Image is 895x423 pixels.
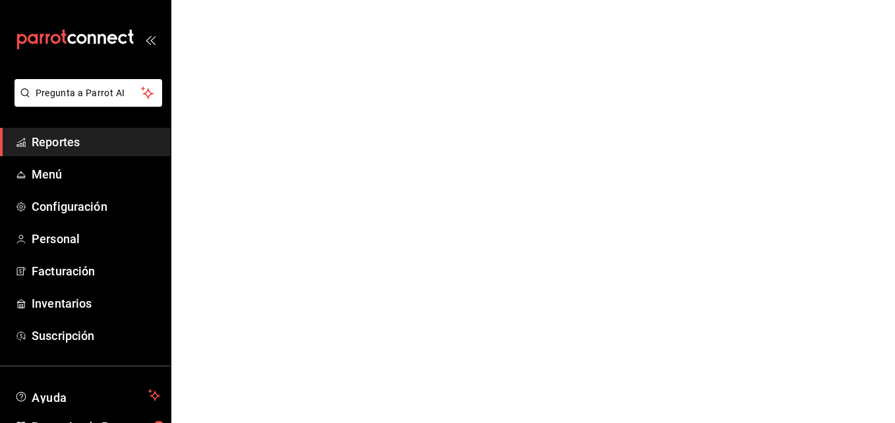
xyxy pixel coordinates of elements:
[32,327,160,345] span: Suscripción
[32,262,160,280] span: Facturación
[145,34,156,45] button: open_drawer_menu
[36,86,142,100] span: Pregunta a Parrot AI
[32,198,160,215] span: Configuración
[32,230,160,248] span: Personal
[32,295,160,312] span: Inventarios
[32,165,160,183] span: Menú
[32,387,143,403] span: Ayuda
[14,79,162,107] button: Pregunta a Parrot AI
[32,133,160,151] span: Reportes
[9,96,162,109] a: Pregunta a Parrot AI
